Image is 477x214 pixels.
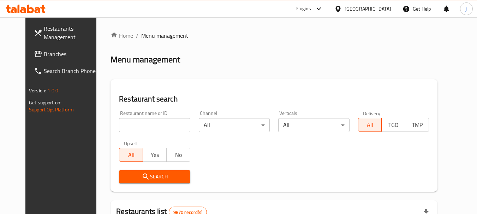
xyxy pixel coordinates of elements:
[358,118,382,132] button: All
[146,150,164,160] span: Yes
[125,172,184,181] span: Search
[278,118,349,132] div: All
[29,98,61,107] span: Get support on:
[119,148,143,162] button: All
[381,118,405,132] button: TGO
[119,94,429,104] h2: Restaurant search
[44,50,100,58] span: Branches
[47,86,58,95] span: 1.0.0
[136,31,138,40] li: /
[119,170,190,183] button: Search
[405,118,429,132] button: TMP
[384,120,403,130] span: TGO
[29,105,74,114] a: Support.OpsPlatform
[361,120,379,130] span: All
[111,31,133,40] a: Home
[28,62,105,79] a: Search Branch Phone
[345,5,391,13] div: [GEOGRAPHIC_DATA]
[28,45,105,62] a: Branches
[166,148,190,162] button: No
[111,54,180,65] h2: Menu management
[119,118,190,132] input: Search for restaurant name or ID..
[28,20,105,45] a: Restaurants Management
[169,150,187,160] span: No
[111,31,437,40] nav: breadcrumb
[363,111,381,116] label: Delivery
[296,5,311,13] div: Plugins
[199,118,270,132] div: All
[466,5,467,13] span: j
[124,141,137,146] label: Upsell
[408,120,426,130] span: TMP
[44,24,100,41] span: Restaurants Management
[29,86,46,95] span: Version:
[122,150,140,160] span: All
[143,148,167,162] button: Yes
[141,31,188,40] span: Menu management
[44,67,100,75] span: Search Branch Phone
